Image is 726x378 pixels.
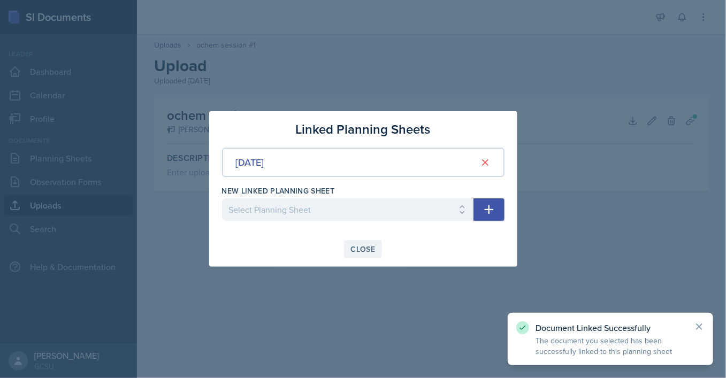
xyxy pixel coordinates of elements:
[351,245,376,253] div: Close
[536,335,685,357] p: The document you selected has been successfully linked to this planning sheet
[344,240,383,258] button: Close
[222,186,335,196] label: New Linked Planning Sheet
[296,120,431,139] h3: Linked Planning Sheets
[236,155,264,169] div: [DATE]
[536,322,685,333] p: Document Linked Successfully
